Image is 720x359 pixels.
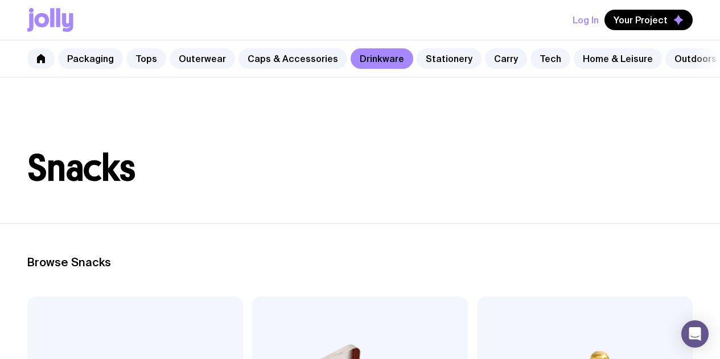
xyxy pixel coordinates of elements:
a: Stationery [417,48,482,69]
a: Tech [530,48,570,69]
button: Log In [573,10,599,30]
a: Outerwear [170,48,235,69]
h1: Snacks [27,150,693,187]
span: Your Project [614,14,668,26]
a: Caps & Accessories [238,48,347,69]
div: Open Intercom Messenger [681,320,709,348]
a: Home & Leisure [574,48,662,69]
a: Carry [485,48,527,69]
a: Drinkware [351,48,413,69]
button: Your Project [604,10,693,30]
a: Packaging [58,48,123,69]
h2: Browse Snacks [27,255,693,269]
a: Tops [126,48,166,69]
